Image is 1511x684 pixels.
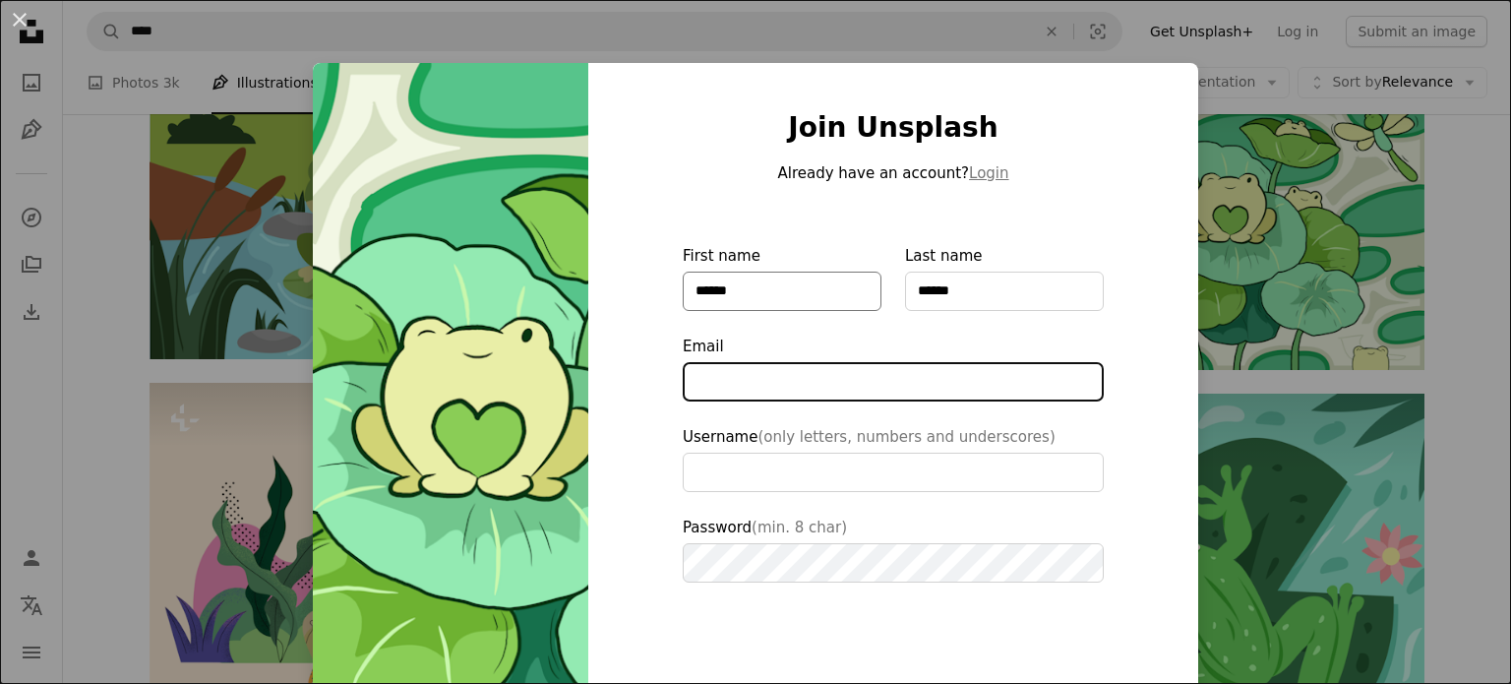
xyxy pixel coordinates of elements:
label: Last name [905,244,1104,311]
input: Email [683,362,1104,402]
h1: Join Unsplash [683,110,1104,146]
p: Already have an account? [683,161,1104,185]
label: Email [683,335,1104,402]
span: (only letters, numbers and underscores) [757,428,1055,446]
label: First name [683,244,881,311]
span: (min. 8 char) [752,519,847,536]
label: Password [683,516,1104,583]
input: Username(only letters, numbers and underscores) [683,453,1104,492]
input: First name [683,272,881,311]
input: Password(min. 8 char) [683,543,1104,583]
input: Last name [905,272,1104,311]
label: Username [683,425,1104,492]
button: Login [969,161,1008,185]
